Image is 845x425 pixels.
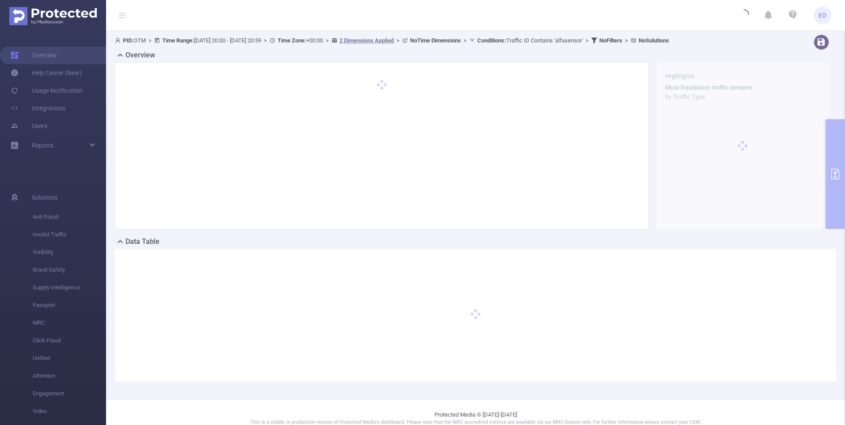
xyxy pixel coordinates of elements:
[583,37,591,44] span: >
[323,37,331,44] span: >
[410,37,461,44] b: No Time Dimensions
[11,117,47,135] a: Users
[278,37,306,44] b: Time Zone:
[115,37,669,44] span: OTM [DATE] 20:00 - [DATE] 20:59 +00:00
[639,37,669,44] b: No Solutions
[123,37,133,44] b: PID:
[115,38,123,43] i: icon: user
[11,99,65,117] a: Integrations
[33,261,106,279] span: Brand Safety
[11,46,57,64] a: Overview
[33,226,106,243] span: Invalid Traffic
[461,37,469,44] span: >
[394,37,402,44] span: >
[33,402,106,420] span: Video
[162,37,194,44] b: Time Range:
[126,236,160,247] h2: Data Table
[33,208,106,226] span: Anti-Fraud
[33,367,106,385] span: Attention
[33,314,106,332] span: MRC
[33,279,106,296] span: Supply Intelligence
[339,37,394,44] u: 2 Dimensions Applied
[11,64,82,82] a: Help Center (New)
[11,82,83,99] a: Usage Notification
[32,142,53,149] span: Reports
[9,7,97,25] img: Protected Media
[32,137,53,154] a: Reports
[33,385,106,402] span: Engagement
[599,37,622,44] b: No Filters
[126,50,155,61] h2: Overview
[477,37,583,44] span: Traffic ID Contains 'alfasensor'
[738,9,749,22] i: icon: loading
[33,296,106,314] span: Passport
[622,37,631,44] span: >
[33,243,106,261] span: Visibility
[32,189,57,206] span: Solutions
[33,332,106,349] span: Click Fraud
[146,37,154,44] span: >
[33,349,106,367] span: Unified
[261,37,270,44] span: >
[818,7,826,24] span: EO
[477,37,506,44] b: Conditions :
